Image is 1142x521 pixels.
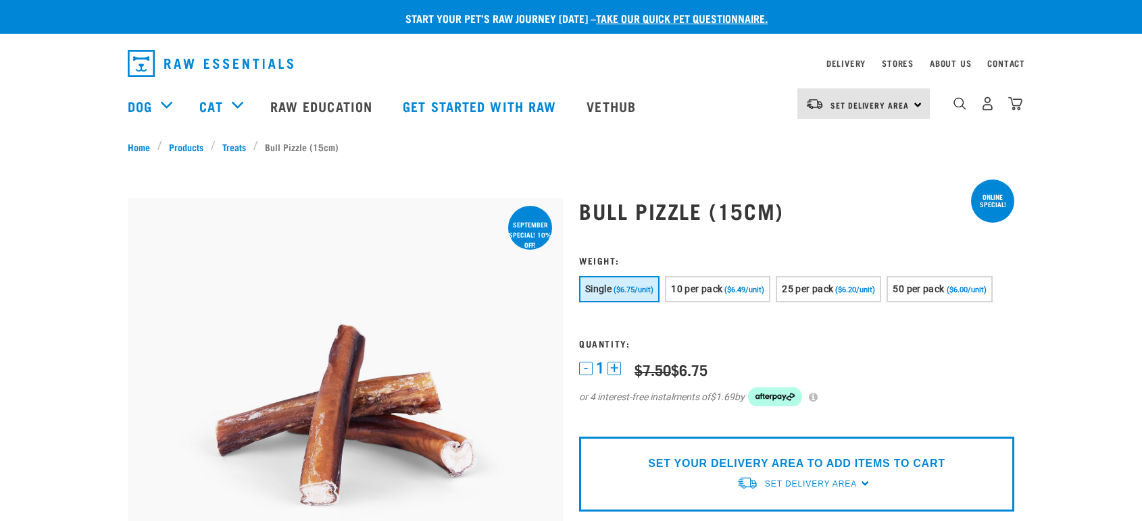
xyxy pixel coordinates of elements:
[573,79,653,133] a: Vethub
[665,276,770,302] button: 10 per pack ($6.49/unit)
[596,361,604,375] span: 1
[579,255,1014,265] h3: Weight:
[987,61,1025,65] a: Contact
[724,285,764,294] span: ($6.49/unit)
[830,103,909,107] span: Set Delivery Area
[128,140,1014,154] nav: breadcrumbs
[805,98,824,110] img: van-moving.png
[947,285,987,294] span: ($6.00/unit)
[128,140,157,154] a: Home
[635,365,671,373] strike: $7.50
[826,61,866,65] a: Delivery
[585,283,612,294] span: Single
[607,362,621,375] button: +
[579,198,1014,223] h1: Bull Pizzle (15cm)
[579,338,1014,348] h3: Quantity:
[117,45,1025,82] nav: dropdown navigation
[162,140,211,154] a: Products
[765,479,857,489] span: Set Delivery Area
[579,387,1014,406] div: or 4 interest-free instalments of by
[128,96,152,116] a: Dog
[199,96,222,116] a: Cat
[648,456,945,472] p: SET YOUR DELIVERY AREA TO ADD ITEMS TO CART
[930,61,971,65] a: About Us
[887,276,992,302] button: 50 per pack ($6.00/unit)
[893,283,944,294] span: 50 per pack
[257,79,389,133] a: Raw Education
[737,476,758,490] img: van-moving.png
[748,387,802,406] img: Afterpay
[882,61,914,65] a: Stores
[710,390,735,404] span: $1.69
[216,140,253,154] a: Treats
[776,276,881,302] button: 25 per pack ($6.20/unit)
[579,276,660,302] button: Single ($6.75/unit)
[835,285,875,294] span: ($6.20/unit)
[635,361,707,378] div: $6.75
[1008,97,1022,111] img: home-icon@2x.png
[614,285,653,294] span: ($6.75/unit)
[980,97,995,111] img: user.png
[671,283,722,294] span: 10 per pack
[782,283,833,294] span: 25 per pack
[128,50,293,77] img: Raw Essentials Logo
[389,79,573,133] a: Get started with Raw
[953,97,966,110] img: home-icon-1@2x.png
[579,362,593,375] button: -
[596,15,768,21] a: take our quick pet questionnaire.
